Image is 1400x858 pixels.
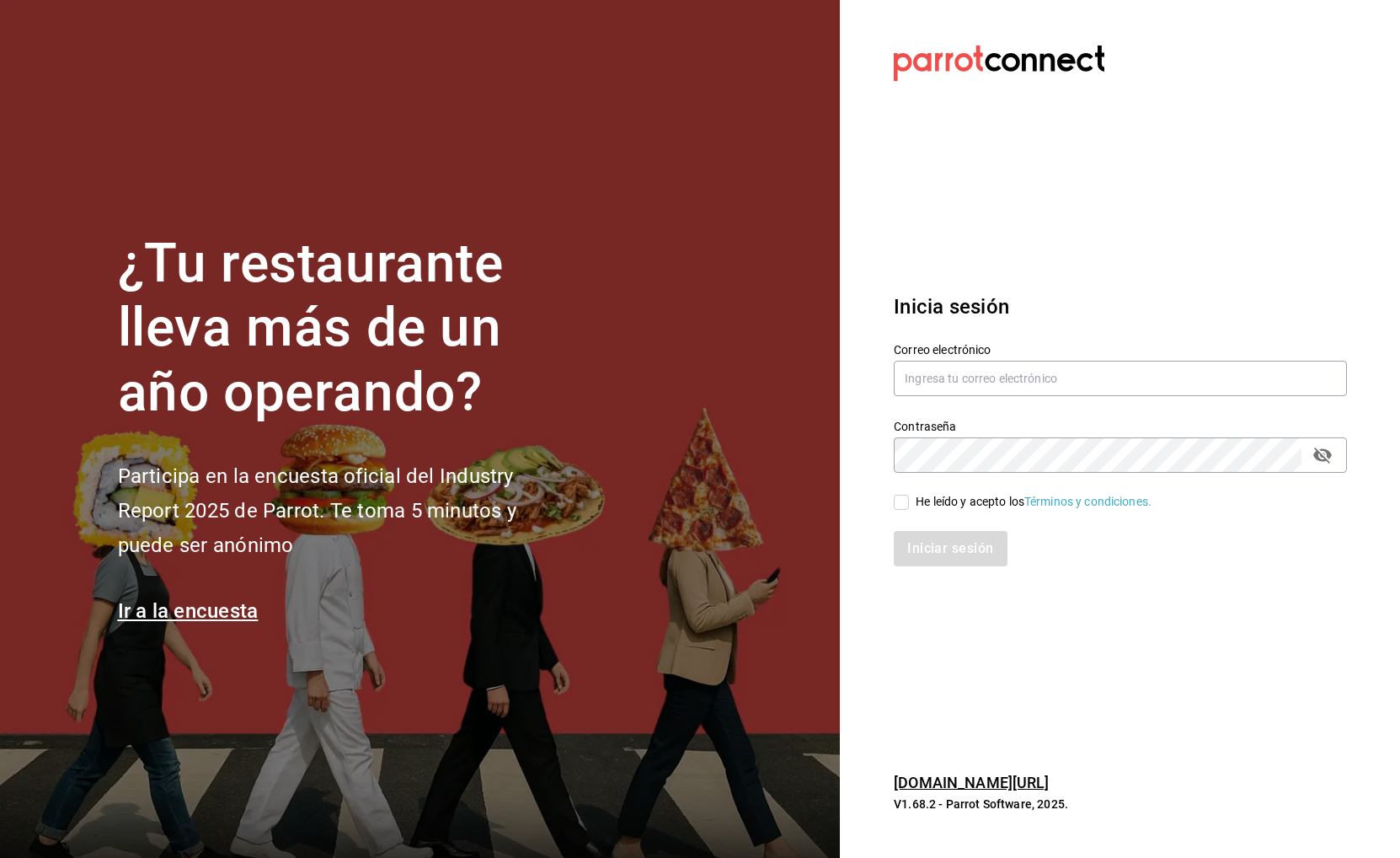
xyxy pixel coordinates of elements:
[894,420,1347,432] label: Contraseña
[118,599,259,623] a: Ir a la encuesta
[894,796,1347,812] p: V1.68.2 - Parrot Software, 2025.
[916,493,1152,511] div: He leído y acepto los
[1024,495,1152,508] a: Términos y condiciones.
[118,459,573,562] h2: Participa en la encuesta oficial del Industry Report 2025 de Parrot. Te toma 5 minutos y puede se...
[1308,441,1337,469] button: passwordField
[118,232,573,426] h1: ¿Tu restaurante lleva más de un año operando?
[894,292,1347,322] h3: Inicia sesión
[894,343,1347,355] label: Correo electrónico
[894,774,1049,791] a: [DOMAIN_NAME][URL]
[894,361,1347,396] input: Ingresa tu correo electrónico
